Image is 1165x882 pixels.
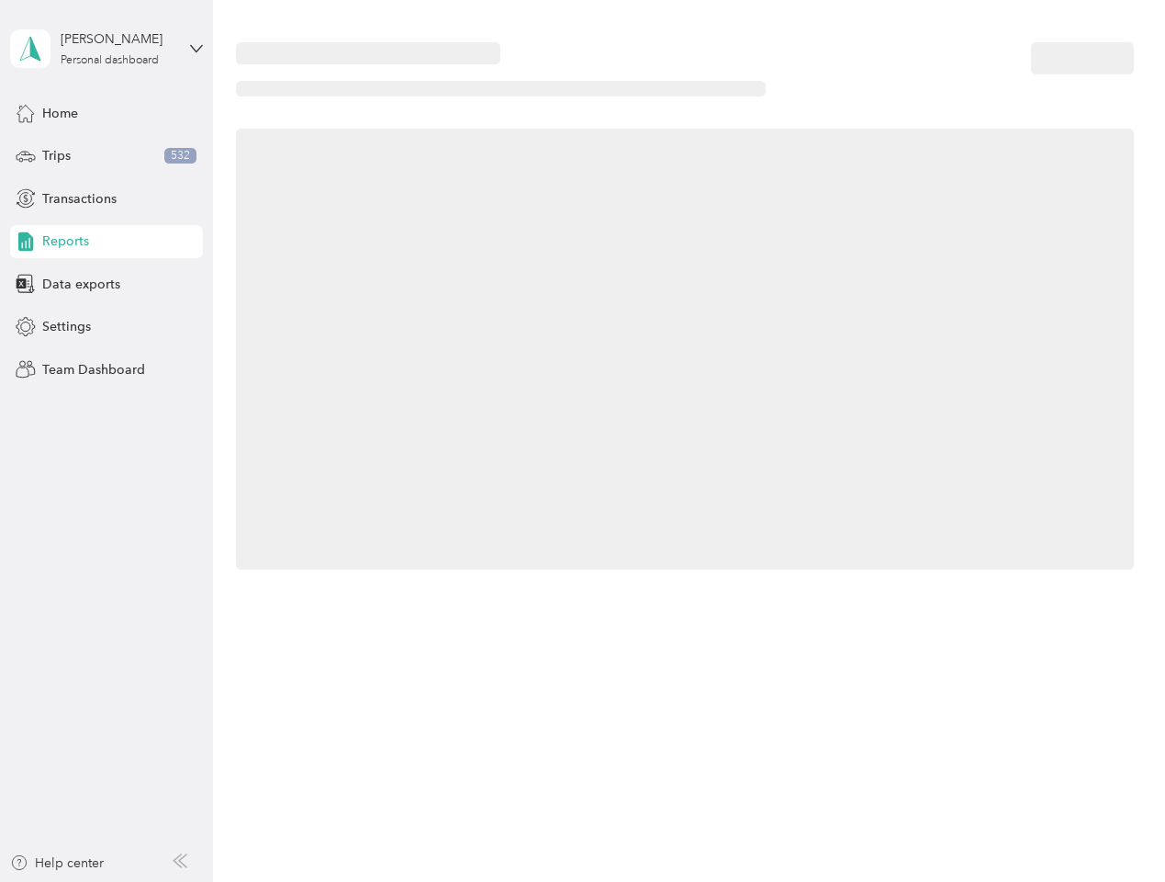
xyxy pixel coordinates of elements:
[42,104,78,123] span: Home
[61,29,175,49] div: [PERSON_NAME]
[42,232,89,251] span: Reports
[164,148,196,164] span: 532
[42,317,91,336] span: Settings
[42,189,117,209] span: Transactions
[42,275,120,294] span: Data exports
[10,854,104,873] button: Help center
[1062,779,1165,882] iframe: Everlance-gr Chat Button Frame
[42,146,71,165] span: Trips
[61,55,159,66] div: Personal dashboard
[42,360,145,379] span: Team Dashboard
